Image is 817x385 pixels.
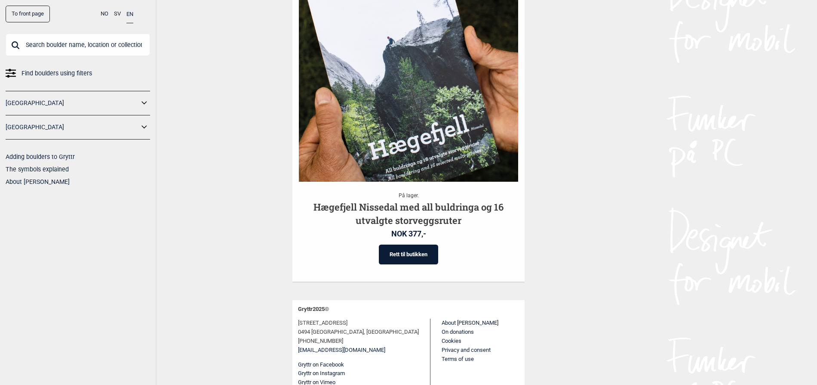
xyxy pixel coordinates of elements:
[442,320,498,326] a: About [PERSON_NAME]
[442,338,461,344] a: Cookies
[6,67,150,80] a: Find boulders using filters
[6,166,69,173] a: The symbols explained
[6,34,150,56] input: Search boulder name, location or collection
[299,190,518,201] p: På lager.
[442,329,474,335] a: On donations
[299,227,518,240] p: NOK 377,-
[379,245,438,265] a: Rett til butikken
[298,319,347,328] span: [STREET_ADDRESS]
[6,178,70,185] a: About [PERSON_NAME]
[298,369,345,378] button: Gryttr on Instagram
[442,356,474,362] a: Terms of use
[298,360,344,369] button: Gryttr on Facebook
[298,337,343,346] span: [PHONE_NUMBER]
[126,6,133,23] button: EN
[6,153,75,160] a: Adding boulders to Gryttr
[442,347,491,353] a: Privacy and consent
[6,97,139,109] a: [GEOGRAPHIC_DATA]
[21,67,92,80] span: Find boulders using filters
[298,346,385,355] a: [EMAIL_ADDRESS][DOMAIN_NAME]
[6,121,139,134] a: [GEOGRAPHIC_DATA]
[114,6,121,22] button: SV
[299,201,518,227] h2: Hægefjell Nissedal med all buldringa og 16 utvalgte storveggsruter
[101,6,108,22] button: NO
[298,300,519,319] div: Gryttr 2025 ©
[6,6,50,22] a: To front page
[298,328,419,337] span: 0494 [GEOGRAPHIC_DATA], [GEOGRAPHIC_DATA]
